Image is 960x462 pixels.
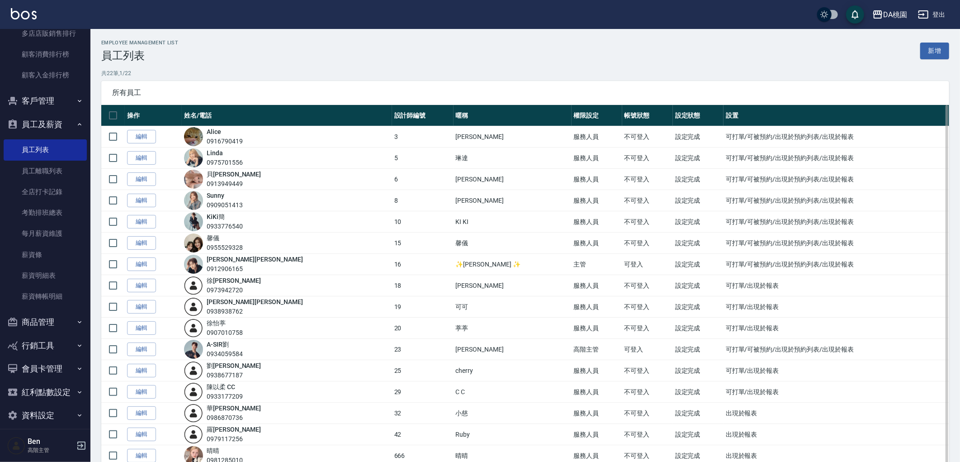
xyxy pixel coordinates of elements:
[184,319,203,338] img: user-login-man-human-body-mobile-person-512.png
[207,171,261,178] a: 貝[PERSON_NAME]
[392,233,454,254] td: 15
[207,256,303,263] a: [PERSON_NAME][PERSON_NAME]
[392,424,454,445] td: 42
[673,169,724,190] td: 設定完成
[883,9,907,20] div: DA桃園
[127,343,156,357] a: 編輯
[622,381,673,403] td: 不可登入
[392,318,454,339] td: 20
[4,310,87,334] button: 商品管理
[622,424,673,445] td: 不可登入
[454,381,572,403] td: C C
[4,44,87,65] a: 顧客消費排行榜
[207,286,261,295] div: 0973942720
[454,275,572,296] td: [PERSON_NAME]
[454,403,572,424] td: 小慈
[572,296,622,318] td: 服務人員
[4,65,87,86] a: 顧客入金排行榜
[454,339,572,360] td: [PERSON_NAME]
[4,23,87,44] a: 多店店販銷售排行
[207,213,225,220] a: KiKi簡
[207,426,261,433] a: 羅[PERSON_NAME]
[392,381,454,403] td: 29
[4,381,87,404] button: 紅利點數設定
[622,190,673,211] td: 不可登入
[207,447,219,454] a: 晴晴
[392,105,454,126] th: 設計師編號
[127,194,156,208] a: 編輯
[724,339,949,360] td: 可打單/可被預約/出現於預約列表/出現於報表
[572,339,622,360] td: 高階主管
[572,148,622,169] td: 服務人員
[207,413,261,423] div: 0986870736
[572,318,622,339] td: 服務人員
[184,297,203,316] img: user-login-man-human-body-mobile-person-512.png
[673,254,724,275] td: 設定完成
[392,339,454,360] td: 23
[572,275,622,296] td: 服務人員
[622,126,673,148] td: 不可登入
[673,360,724,381] td: 設定完成
[207,362,261,369] a: 劉[PERSON_NAME]
[673,275,724,296] td: 設定完成
[572,403,622,424] td: 服務人員
[673,148,724,169] td: 設定完成
[724,381,949,403] td: 可打單/出現於報表
[4,334,87,357] button: 行銷工具
[392,296,454,318] td: 19
[207,349,243,359] div: 0934059584
[622,296,673,318] td: 不可登入
[127,172,156,186] a: 編輯
[392,190,454,211] td: 8
[724,211,949,233] td: 可打單/可被預約/出現於預約列表/出現於報表
[11,8,37,19] img: Logo
[622,105,673,126] th: 帳號狀態
[207,328,243,338] div: 0907010758
[572,105,622,126] th: 權限設定
[869,5,911,24] button: DA桃園
[184,127,203,146] img: avatar.jpeg
[454,296,572,318] td: 可可
[4,202,87,223] a: 考勤排班總表
[673,105,724,126] th: 設定狀態
[454,126,572,148] td: [PERSON_NAME]
[4,404,87,427] button: 資料設定
[101,40,178,46] h2: Employee Management List
[392,360,454,381] td: 25
[184,361,203,380] img: user-login-man-human-body-mobile-person-512.png
[207,264,303,274] div: 0912906165
[724,296,949,318] td: 可打單/出現於報表
[724,424,949,445] td: 出現於報表
[622,254,673,275] td: 可登入
[4,89,87,113] button: 客戶管理
[846,5,864,24] button: save
[392,211,454,233] td: 10
[724,254,949,275] td: 可打單/可被預約/出現於預約列表/出現於報表
[572,126,622,148] td: 服務人員
[454,360,572,381] td: cherry
[4,265,87,286] a: 薪資明細表
[454,148,572,169] td: 琳達
[572,169,622,190] td: 服務人員
[207,307,303,316] div: 0938938762
[127,406,156,420] a: 編輯
[184,212,203,231] img: avatar.jpeg
[207,298,303,305] a: [PERSON_NAME][PERSON_NAME]
[184,255,203,274] img: avatar.jpeg
[207,319,226,327] a: 徐怡葶
[724,148,949,169] td: 可打單/可被預約/出現於預約列表/出現於報表
[673,296,724,318] td: 設定完成
[184,191,203,210] img: avatar.jpeg
[920,43,949,59] a: 新增
[724,105,949,126] th: 設置
[207,405,261,412] a: 華[PERSON_NAME]
[127,151,156,165] a: 編輯
[572,211,622,233] td: 服務人員
[184,233,203,252] img: avatar.jpeg
[4,223,87,244] a: 每月薪資維護
[572,381,622,403] td: 服務人員
[454,105,572,126] th: 暱稱
[207,192,224,199] a: Sunny
[127,257,156,271] a: 編輯
[724,190,949,211] td: 可打單/可被預約/出現於預約列表/出現於報表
